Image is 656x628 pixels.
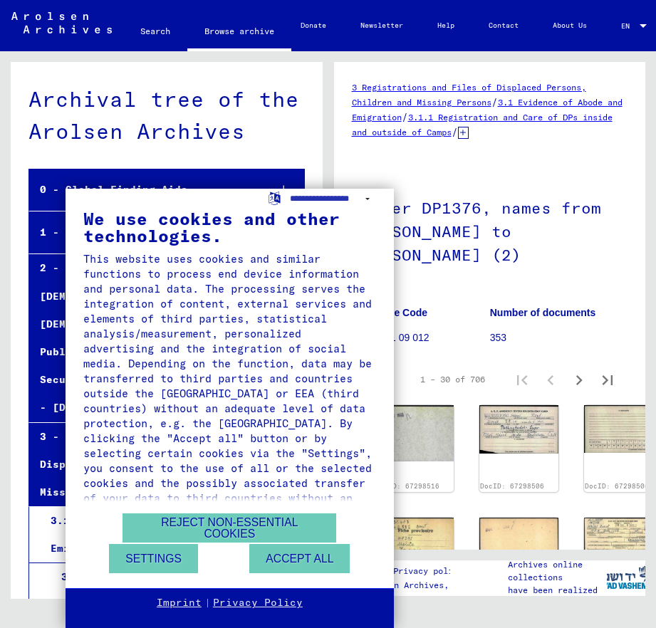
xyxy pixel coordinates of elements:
[157,596,202,610] a: Imprint
[83,210,376,244] div: We use cookies and other technologies.
[123,513,336,543] button: Reject non-essential cookies
[213,596,303,610] a: Privacy Policy
[109,544,198,573] button: Settings
[83,251,376,520] div: This website uses cookies and similar functions to process end device information and personal da...
[249,544,350,573] button: Accept all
